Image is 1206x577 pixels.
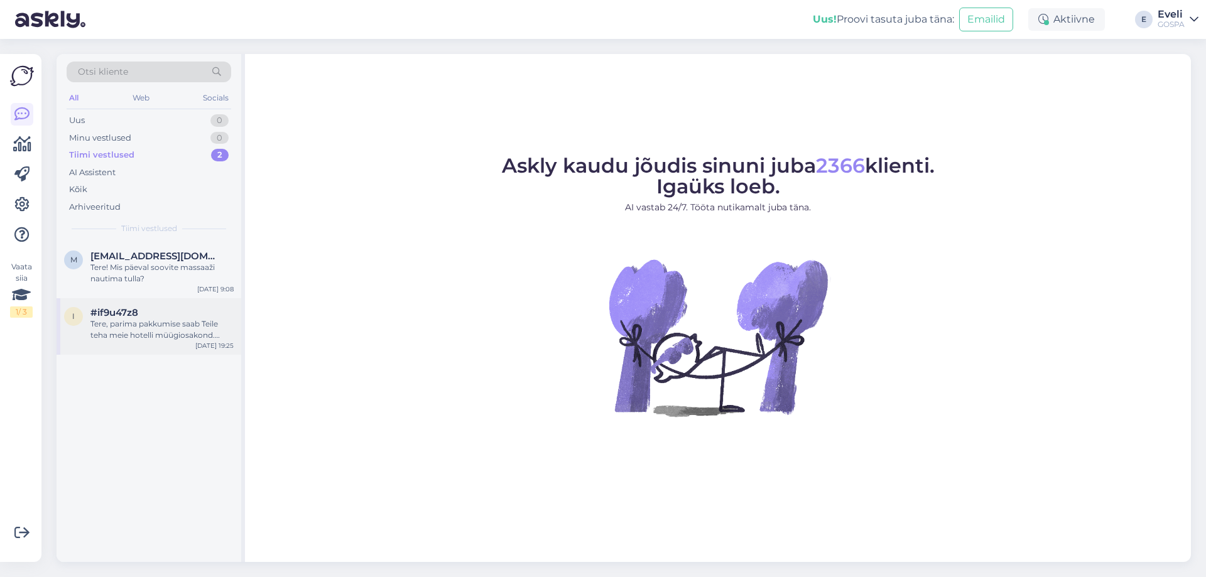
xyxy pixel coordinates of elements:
[1158,19,1185,30] div: GOSPA
[605,224,831,450] img: No Chat active
[10,261,33,318] div: Vaata siia
[211,149,229,161] div: 2
[813,13,837,25] b: Uus!
[200,90,231,106] div: Socials
[816,153,865,178] span: 2366
[69,149,134,161] div: Tiimi vestlused
[10,64,34,88] img: Askly Logo
[959,8,1013,31] button: Emailid
[1028,8,1105,31] div: Aktiivne
[90,307,138,318] span: #if9u47z8
[1158,9,1198,30] a: EveliGOSPA
[1158,9,1185,19] div: Eveli
[502,201,935,214] p: AI vastab 24/7. Tööta nutikamalt juba täna.
[69,166,116,179] div: AI Assistent
[10,306,33,318] div: 1 / 3
[69,114,85,127] div: Uus
[67,90,81,106] div: All
[90,251,221,262] span: msullakatko@gmail.com
[70,255,77,264] span: m
[813,12,954,27] div: Proovi tasuta juba täna:
[1135,11,1153,28] div: E
[210,132,229,144] div: 0
[90,318,234,341] div: Tere, parima pakkumise saab Teile teha meie hotelli müügiosakond. Palun kirjutage meie müügiosako...
[69,132,131,144] div: Minu vestlused
[502,153,935,198] span: Askly kaudu jõudis sinuni juba klienti. Igaüks loeb.
[121,223,177,234] span: Tiimi vestlused
[90,262,234,284] div: Tere! Mis päeval soovite massaaži nautima tulla?
[72,311,75,321] span: i
[195,341,234,350] div: [DATE] 19:25
[69,201,121,213] div: Arhiveeritud
[130,90,152,106] div: Web
[210,114,229,127] div: 0
[69,183,87,196] div: Kõik
[78,65,128,78] span: Otsi kliente
[197,284,234,294] div: [DATE] 9:08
